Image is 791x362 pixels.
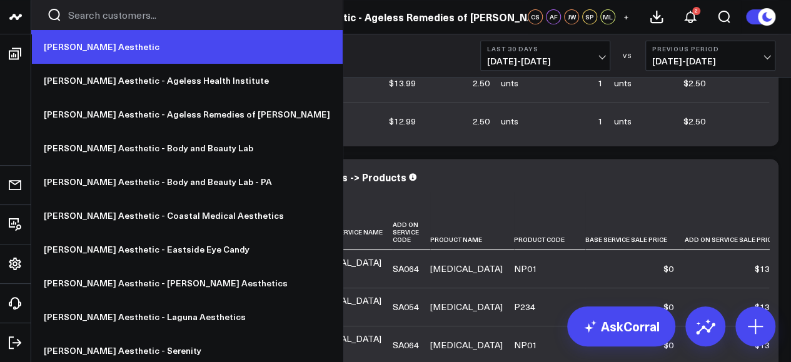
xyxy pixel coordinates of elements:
[31,199,343,233] a: [PERSON_NAME] Aesthetic - Coastal Medical Aesthetics
[614,77,632,89] div: unts
[663,263,673,275] div: $0
[68,8,327,22] input: Search customers input
[546,9,561,24] div: AF
[309,192,393,250] th: Add On Service Name
[309,294,381,319] div: [MEDICAL_DATA] 13.99
[31,30,343,64] a: [PERSON_NAME] Aesthetic
[683,77,705,89] div: $2.50
[31,131,343,165] a: [PERSON_NAME] Aesthetic - Body and Beauty Lab
[31,64,343,98] a: [PERSON_NAME] Aesthetic - Ageless Health Institute
[528,9,543,24] div: CS
[663,301,673,313] div: $0
[31,266,343,300] a: [PERSON_NAME] Aesthetic - [PERSON_NAME] Aesthetics
[618,9,633,24] button: +
[501,77,518,89] div: unts
[585,192,685,250] th: Base Service Sale Price
[430,263,503,275] div: [MEDICAL_DATA]
[514,263,537,275] div: NP01
[31,98,343,131] a: [PERSON_NAME] Aesthetic - Ageless Remedies of [PERSON_NAME]
[47,8,62,23] button: Search customers button
[692,7,700,15] div: 2
[755,263,782,275] div: $13.99
[309,256,381,281] div: [MEDICAL_DATA] 13.99
[430,192,514,250] th: Product Name
[487,56,603,66] span: [DATE] - [DATE]
[31,300,343,334] a: [PERSON_NAME] Aesthetic - Laguna Aesthetics
[389,115,416,128] div: $12.99
[430,301,503,313] div: [MEDICAL_DATA]
[598,77,603,89] div: 1
[393,263,419,275] div: SA064
[473,77,490,89] div: 2.50
[614,115,632,128] div: unts
[389,77,416,89] div: $13.99
[683,115,705,128] div: $2.50
[393,192,430,250] th: Add On Service Code
[514,339,537,351] div: NP01
[393,339,419,351] div: SA064
[567,306,675,346] a: AskCorral
[645,41,775,71] button: Previous Period[DATE]-[DATE]
[652,45,768,53] b: Previous Period
[514,192,585,250] th: Product Code
[582,9,597,24] div: SP
[430,339,503,351] div: [MEDICAL_DATA]
[652,56,768,66] span: [DATE] - [DATE]
[598,115,603,128] div: 1
[501,115,518,128] div: unts
[617,52,639,59] div: VS
[393,301,419,313] div: SA054
[309,333,381,358] div: [MEDICAL_DATA] 13.99
[473,115,490,128] div: 2.50
[487,45,603,53] b: Last 30 Days
[564,9,579,24] div: JW
[514,301,535,313] div: P234
[480,41,610,71] button: Last 30 Days[DATE]-[DATE]
[223,10,553,24] a: [PERSON_NAME] Aesthetic - Ageless Remedies of [PERSON_NAME]
[755,301,782,313] div: $13.99
[31,165,343,199] a: [PERSON_NAME] Aesthetic - Body and Beauty Lab - PA
[31,233,343,266] a: [PERSON_NAME] Aesthetic - Eastside Eye Candy
[600,9,615,24] div: ML
[623,13,629,21] span: +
